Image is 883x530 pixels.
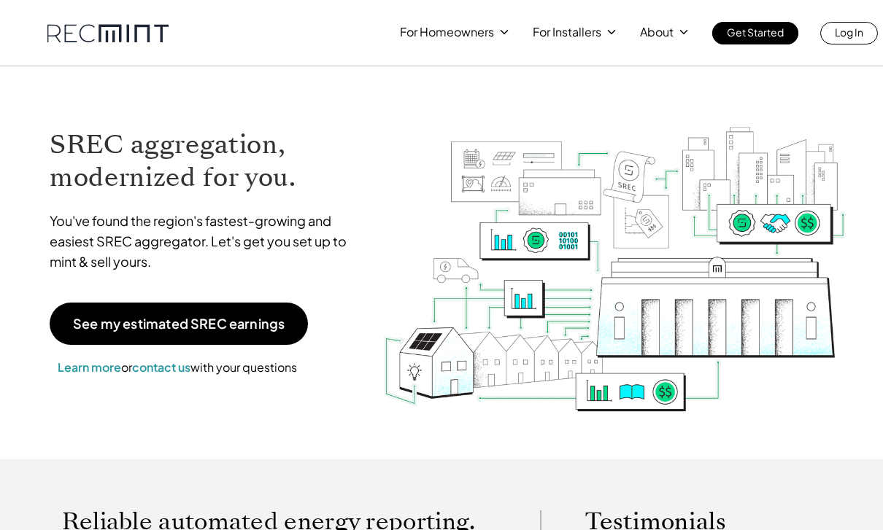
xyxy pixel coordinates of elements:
a: See my estimated SREC earnings [50,303,308,345]
p: Log In [835,22,863,42]
a: Log In [820,22,878,44]
img: RECmint value cycle [382,88,848,416]
a: Get Started [712,22,798,44]
p: You've found the region's fastest-growing and easiest SREC aggregator. Let's get you set up to mi... [50,211,360,272]
p: For Installers [533,22,601,42]
p: About [640,22,674,42]
a: contact us [132,359,190,375]
a: Learn more [58,359,121,375]
p: For Homeowners [400,22,494,42]
h1: SREC aggregation, modernized for you. [50,128,360,194]
p: or with your questions [50,358,305,377]
p: See my estimated SREC earnings [73,317,285,330]
p: Get Started [727,22,784,42]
